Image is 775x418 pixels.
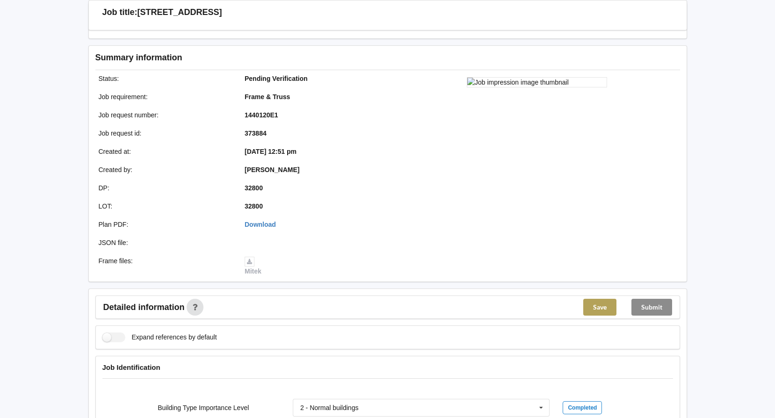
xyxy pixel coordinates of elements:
[300,404,359,411] div: 2 - Normal buildings
[102,363,673,372] h4: Job Identification
[95,52,531,63] h3: Summary information
[103,303,185,311] span: Detailed information
[92,129,239,138] div: Job request id :
[245,257,261,275] a: Mitek
[138,7,222,18] h3: [STREET_ADDRESS]
[467,77,607,87] img: Job impression image thumbnail
[245,75,308,82] b: Pending Verification
[92,92,239,101] div: Job requirement :
[92,220,239,229] div: Plan PDF :
[245,93,290,101] b: Frame & Truss
[92,183,239,193] div: DP :
[158,404,249,411] label: Building Type Importance Level
[92,165,239,174] div: Created by :
[583,299,616,316] button: Save
[92,238,239,247] div: JSON file :
[92,110,239,120] div: Job request number :
[245,166,299,173] b: [PERSON_NAME]
[245,148,297,155] b: [DATE] 12:51 pm
[245,221,276,228] a: Download
[245,202,263,210] b: 32800
[245,130,267,137] b: 373884
[92,256,239,276] div: Frame files :
[563,401,602,414] div: Completed
[102,7,138,18] h3: Job title:
[92,202,239,211] div: LOT :
[92,74,239,83] div: Status :
[102,332,217,342] label: Expand references by default
[245,184,263,192] b: 32800
[92,147,239,156] div: Created at :
[245,111,278,119] b: 1440120E1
